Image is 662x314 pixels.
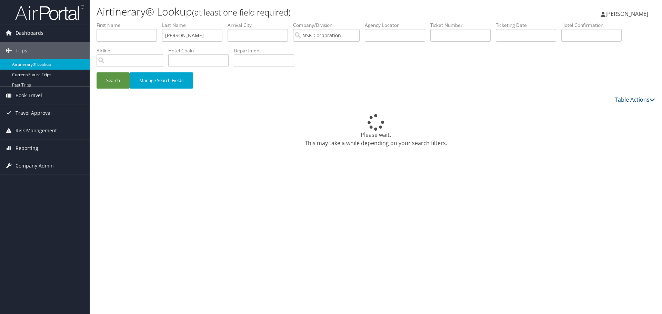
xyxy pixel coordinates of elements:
[97,114,655,147] div: Please wait. This may take a while depending on your search filters.
[16,157,54,174] span: Company Admin
[234,47,299,54] label: Department
[16,24,43,42] span: Dashboards
[365,22,430,29] label: Agency Locator
[16,122,57,139] span: Risk Management
[162,22,228,29] label: Last Name
[97,47,168,54] label: Airline
[293,22,365,29] label: Company/Division
[15,4,84,21] img: airportal-logo.png
[605,10,648,18] span: [PERSON_NAME]
[430,22,496,29] label: Ticket Number
[97,72,130,89] button: Search
[97,4,469,19] h1: Airtinerary® Lookup
[16,42,27,59] span: Trips
[192,7,291,18] small: (at least one field required)
[16,104,52,122] span: Travel Approval
[16,87,42,104] span: Book Travel
[16,140,38,157] span: Reporting
[228,22,293,29] label: Arrival City
[168,47,234,54] label: Hotel Chain
[601,3,655,24] a: [PERSON_NAME]
[561,22,627,29] label: Hotel Confirmation
[496,22,561,29] label: Ticketing Date
[615,96,655,103] a: Table Actions
[130,72,193,89] button: Manage Search Fields
[97,22,162,29] label: First Name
